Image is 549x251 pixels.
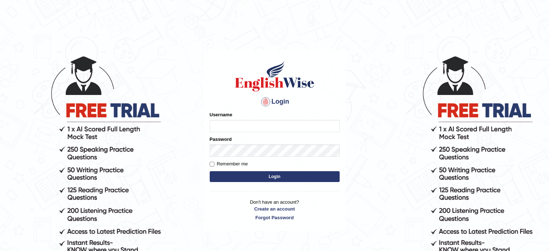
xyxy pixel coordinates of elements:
button: Login [210,171,340,182]
h4: Login [210,96,340,108]
label: Password [210,136,232,143]
p: Don't have an account? [210,199,340,221]
a: Forgot Password [210,214,340,221]
label: Remember me [210,160,248,168]
input: Remember me [210,162,214,166]
img: Logo of English Wise sign in for intelligent practice with AI [234,60,316,92]
a: Create an account [210,205,340,212]
label: Username [210,111,232,118]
